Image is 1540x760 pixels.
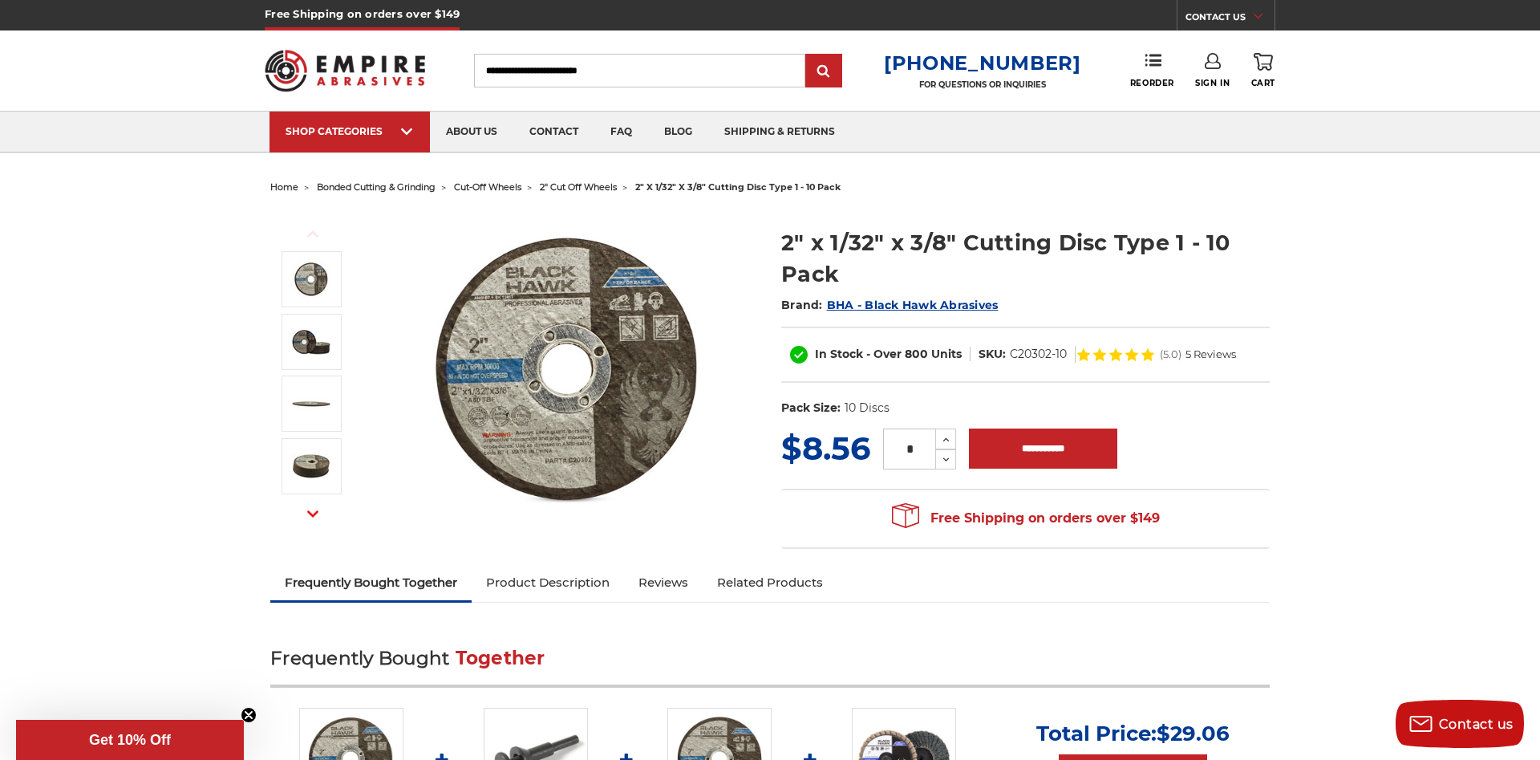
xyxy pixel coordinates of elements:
a: Frequently Bought Together [270,565,472,600]
a: cut-off wheels [454,181,521,193]
span: Contact us [1439,717,1514,732]
span: Units [931,347,962,361]
span: Frequently Bought [270,647,449,669]
span: Reorder [1130,78,1174,88]
p: FOR QUESTIONS OR INQUIRIES [884,79,1081,90]
a: blog [648,112,708,152]
span: 2" x 1/32" x 3/8" cutting disc type 1 - 10 pack [635,181,841,193]
input: Submit [808,55,840,87]
img: 2 Cutting Disc Ultra Thin [291,384,331,424]
a: Product Description [472,565,624,600]
span: 800 [905,347,928,361]
img: 2" x 1/32" x 3/8" Cut Off Wheel [408,210,729,531]
a: about us [430,112,513,152]
a: home [270,181,298,193]
img: 2" x 1/32" x 3/8" Cut Off Wheel [291,259,331,299]
a: Related Products [703,565,837,600]
button: Previous [294,217,332,251]
a: CONTACT US [1185,8,1275,30]
dd: C20302-10 [1010,346,1067,363]
dt: SKU: [979,346,1006,363]
img: 2" x 1/32" x 3/8" Cutting Disc [291,322,331,362]
div: Get 10% OffClose teaser [16,720,244,760]
a: Reviews [624,565,703,600]
span: In Stock [815,347,863,361]
h1: 2" x 1/32" x 3/8" Cutting Disc Type 1 - 10 Pack [781,227,1270,290]
span: - Over [866,347,902,361]
span: $8.56 [781,429,870,468]
a: [PHONE_NUMBER] [884,51,1081,75]
span: Cart [1251,78,1275,88]
a: bonded cutting & grinding [317,181,436,193]
button: Contact us [1396,700,1524,748]
a: Cart [1251,53,1275,88]
span: Together [456,647,545,669]
span: 5 Reviews [1185,349,1236,360]
a: Reorder [1130,53,1174,87]
a: faq [594,112,648,152]
a: BHA - Black Hawk Abrasives [827,298,999,312]
dt: Pack Size: [781,400,841,417]
dd: 10 Discs [845,400,890,417]
span: Get 10% Off [89,732,171,748]
a: 2" cut off wheels [540,181,617,193]
span: Free Shipping on orders over $149 [892,502,1160,534]
span: Brand: [781,298,823,312]
button: Next [294,497,332,531]
img: Empire Abrasives [265,39,425,102]
a: shipping & returns [708,112,851,152]
img: 2 inch cut off wheel 10 pack [291,446,331,486]
p: Total Price: [1036,721,1230,746]
span: Sign In [1195,78,1230,88]
span: $29.06 [1157,721,1230,746]
span: (5.0) [1160,349,1181,360]
div: SHOP CATEGORIES [286,125,414,137]
button: Close teaser [241,707,257,723]
a: contact [513,112,594,152]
